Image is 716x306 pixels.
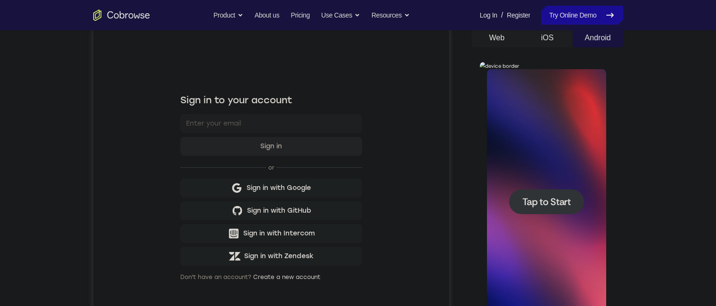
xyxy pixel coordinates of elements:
button: Sign in with Intercom [87,196,269,215]
button: Sign in with GitHub [87,173,269,192]
button: iOS [522,28,573,47]
button: Sign in with Google [87,150,269,169]
div: Sign in with Zendesk [151,223,221,233]
button: Tap to Start [29,127,104,152]
p: or [173,135,183,143]
button: Use Cases [321,6,360,25]
div: Sign in with Google [153,155,218,164]
a: Try Online Demo [541,6,623,25]
button: Android [573,28,623,47]
a: Register [507,6,530,25]
div: Sign in with GitHub [154,178,218,187]
p: Don't have an account? [87,245,269,252]
a: Create a new account [160,245,227,252]
div: Sign in with Intercom [150,200,221,210]
a: Go to the home page [93,9,150,21]
span: Tap to Start [43,135,91,144]
a: Pricing [291,6,309,25]
button: Resources [371,6,410,25]
button: Sign in with Zendesk [87,218,269,237]
span: / [501,9,503,21]
button: Web [472,28,522,47]
a: Log In [480,6,497,25]
a: About us [255,6,279,25]
button: Product [213,6,243,25]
